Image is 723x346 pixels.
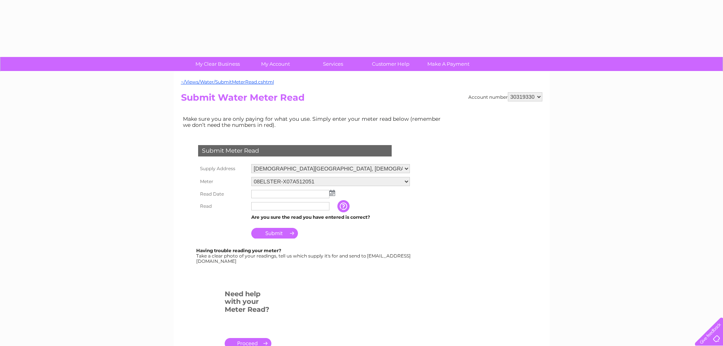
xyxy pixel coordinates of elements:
[359,57,422,71] a: Customer Help
[468,92,542,101] div: Account number
[196,188,249,200] th: Read Date
[198,145,392,156] div: Submit Meter Read
[302,57,364,71] a: Services
[337,200,351,212] input: Information
[181,79,274,85] a: ~/Views/Water/SubmitMeterRead.cshtml
[196,175,249,188] th: Meter
[196,162,249,175] th: Supply Address
[249,212,412,222] td: Are you sure the read you have entered is correct?
[329,190,335,196] img: ...
[196,248,281,253] b: Having trouble reading your meter?
[181,92,542,107] h2: Submit Water Meter Read
[181,114,447,130] td: Make sure you are only paying for what you use. Simply enter your meter read below (remember we d...
[251,228,298,239] input: Submit
[244,57,307,71] a: My Account
[417,57,480,71] a: Make A Payment
[225,289,271,318] h3: Need help with your Meter Read?
[196,200,249,212] th: Read
[186,57,249,71] a: My Clear Business
[196,248,412,264] div: Take a clear photo of your readings, tell us which supply it's for and send to [EMAIL_ADDRESS][DO...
